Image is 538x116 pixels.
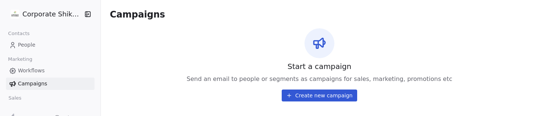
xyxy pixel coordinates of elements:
span: People [18,41,35,49]
span: Campaigns [18,80,47,88]
a: Campaigns [6,78,95,90]
span: Start a campaign [288,61,352,72]
button: Corporate Shiksha [9,8,80,21]
span: Marketing [5,54,35,65]
span: Send an email to people or segments as campaigns for sales, marketing, promotions etc [187,75,452,84]
span: Workflows [18,67,45,75]
span: Sales [5,93,25,104]
img: CorporateShiksha.png [10,10,19,19]
span: Corporate Shiksha [22,9,82,19]
span: Campaigns [110,9,165,19]
span: Contacts [5,28,33,39]
a: Workflows [6,65,95,77]
a: People [6,39,95,51]
a: Pipelines [6,103,95,116]
button: Create new campaign [282,90,357,101]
